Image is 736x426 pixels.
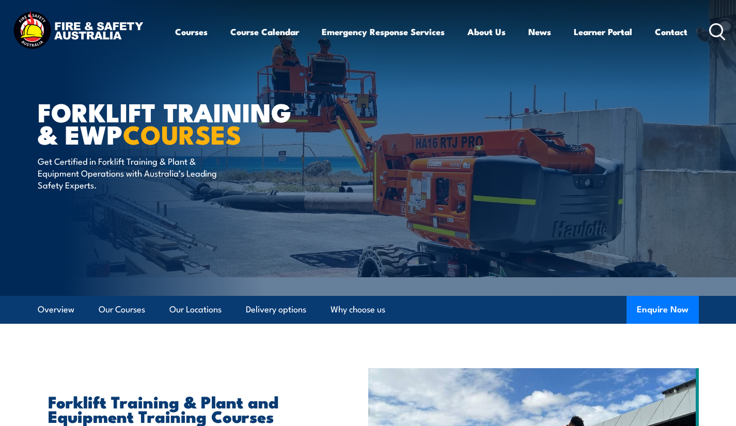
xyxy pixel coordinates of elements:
[655,18,687,45] a: Contact
[48,394,321,423] h2: Forklift Training & Plant and Equipment Training Courses
[38,155,226,191] p: Get Certified in Forklift Training & Plant & Equipment Operations with Australia’s Leading Safety...
[322,18,445,45] a: Emergency Response Services
[528,18,551,45] a: News
[123,114,241,153] strong: COURSES
[175,18,208,45] a: Courses
[38,296,74,323] a: Overview
[169,296,222,323] a: Our Locations
[574,18,632,45] a: Learner Portal
[627,296,699,324] button: Enquire Now
[99,296,145,323] a: Our Courses
[467,18,506,45] a: About Us
[230,18,299,45] a: Course Calendar
[331,296,385,323] a: Why choose us
[246,296,306,323] a: Delivery options
[38,100,293,145] h1: Forklift Training & EWP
